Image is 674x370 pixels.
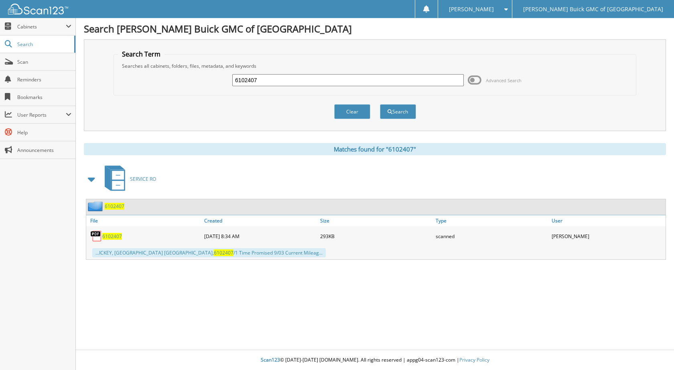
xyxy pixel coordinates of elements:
div: [DATE] 8:34 AM [202,228,318,244]
span: Help [17,129,71,136]
span: [PERSON_NAME] Buick GMC of [GEOGRAPHIC_DATA] [523,7,663,12]
a: File [86,215,202,226]
a: Created [202,215,318,226]
span: 6102407 [214,249,233,256]
span: Scan123 [261,356,280,363]
div: scanned [434,228,550,244]
h1: Search [PERSON_NAME] Buick GMC of [GEOGRAPHIC_DATA] [84,22,666,35]
span: Cabinets [17,23,66,30]
a: 6102407 [105,203,124,210]
span: [PERSON_NAME] [449,7,494,12]
button: Search [380,104,416,119]
div: Searches all cabinets, folders, files, metadata, and keywords [118,63,632,69]
iframe: Chat Widget [634,332,674,370]
a: 6102407 [102,233,122,240]
a: SERVICE RO [100,163,156,195]
span: SERVICE RO [130,176,156,182]
a: User [550,215,666,226]
img: PDF.png [90,230,102,242]
span: Search [17,41,70,48]
span: Advanced Search [486,77,522,83]
span: Bookmarks [17,94,71,101]
div: © [DATE]-[DATE] [DOMAIN_NAME]. All rights reserved | appg04-scan123-com | [76,350,674,370]
div: 293KB [318,228,434,244]
span: Reminders [17,76,71,83]
a: Size [318,215,434,226]
a: Privacy Policy [459,356,489,363]
span: User Reports [17,111,66,118]
a: Type [434,215,550,226]
img: scan123-logo-white.svg [8,4,68,14]
div: [PERSON_NAME] [550,228,666,244]
legend: Search Term [118,50,164,59]
button: Clear [334,104,370,119]
div: ...ICKEY, [GEOGRAPHIC_DATA] [GEOGRAPHIC_DATA], /1 Time Promised 9/03 Current Mileag... [92,248,326,257]
span: Scan [17,59,71,65]
div: Matches found for "6102407" [84,143,666,155]
img: folder2.png [88,201,105,211]
span: Announcements [17,147,71,154]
